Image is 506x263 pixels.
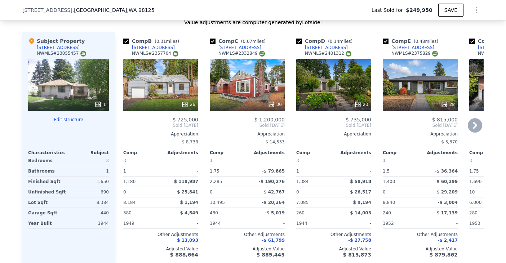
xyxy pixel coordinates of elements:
span: $249,950 [406,6,432,14]
span: ( miles) [152,39,182,44]
div: Comp [123,150,161,156]
div: 1.75 [210,166,246,176]
div: Bathrooms [28,166,67,176]
div: Appreciation [296,131,371,137]
span: ( miles) [411,39,441,44]
div: Other Adjustments [383,232,458,237]
div: NWMLS # 2375829 [391,50,438,57]
span: $ 885,445 [257,252,285,258]
span: $ 25,841 [177,190,198,195]
span: 0 [210,190,213,195]
button: Edit structure [28,117,109,122]
div: Comp C [210,37,268,45]
span: $ 815,873 [343,252,371,258]
div: [STREET_ADDRESS] [37,45,80,50]
span: 0 [296,190,299,195]
span: 380 [123,210,132,215]
span: 280 [469,210,478,215]
div: - [335,166,371,176]
div: 690 [70,187,109,197]
div: 1953 [469,218,505,228]
div: 1.5 [383,166,419,176]
span: Last Sold for [372,6,406,14]
img: NWMLS Logo [346,51,351,57]
span: , WA 98125 [127,7,154,13]
div: Adjustments [161,150,198,156]
div: Subject [68,150,109,156]
button: SAVE [438,4,463,17]
span: $ 58,918 [350,179,371,184]
div: Comp [296,150,334,156]
div: Adjustments [334,150,371,156]
div: 1944 [210,218,246,228]
div: 23 [354,101,368,108]
div: 30 [268,101,282,108]
div: - [296,137,371,147]
span: 0.31 [156,39,166,44]
span: $ 26,517 [350,190,371,195]
div: Characteristics [28,150,68,156]
div: Unfinished Sqft [28,187,67,197]
span: 6,000 [469,200,481,205]
span: 7,085 [296,200,309,205]
div: 8,384 [70,197,109,208]
span: $ 1,200,000 [254,117,285,122]
span: $ 42,767 [263,190,285,195]
div: Appreciation [210,131,285,137]
span: -$ 5,370 [440,139,458,144]
div: Comp [383,150,420,156]
span: 0.14 [330,39,339,44]
div: 1944 [70,218,109,228]
span: -$ 14,553 [264,139,285,144]
span: , [GEOGRAPHIC_DATA] [72,6,155,14]
span: $ 888,664 [170,252,198,258]
div: - [162,156,198,166]
div: Appreciation [383,131,458,137]
span: $ 13,093 [177,238,198,243]
span: 0 [123,190,126,195]
div: - [249,156,285,166]
span: $ 9,194 [353,200,371,205]
div: 440 [70,208,109,218]
span: 3 [123,158,126,163]
div: - [335,218,371,228]
div: 1 [94,101,106,108]
img: NWMLS Logo [80,51,86,57]
span: -$ 20,364 [262,200,285,205]
span: $ 735,000 [346,117,371,122]
a: [STREET_ADDRESS] [383,45,434,50]
div: 1952 [383,218,419,228]
span: 3 [296,158,299,163]
div: NWMLS # 2401312 [305,50,351,57]
div: Adjusted Value [383,246,458,252]
div: Adjusted Value [123,246,198,252]
span: $ 725,000 [173,117,198,122]
span: -$ 190,276 [259,179,285,184]
div: [STREET_ADDRESS] [391,45,434,50]
div: - [162,166,198,176]
span: Sold [DATE] [383,122,458,128]
span: $ 60,299 [436,179,458,184]
span: 3 [383,158,386,163]
span: -$ 3,004 [438,200,458,205]
span: 0 [383,190,386,195]
span: $ 17,139 [436,210,458,215]
div: Lot Sqft [28,197,67,208]
span: $ 29,209 [436,190,458,195]
div: 1949 [123,218,159,228]
span: $ 14,003 [350,210,371,215]
span: -$ 2,417 [438,238,458,243]
span: -$ 5,019 [265,210,285,215]
a: [STREET_ADDRESS] [123,45,175,50]
div: - [422,156,458,166]
span: 260 [296,210,305,215]
div: Bedrooms [28,156,67,166]
span: -$ 79,865 [262,169,285,174]
div: - [162,218,198,228]
div: NWMLS # 23055457 [37,50,86,57]
div: Finished Sqft [28,177,67,187]
span: -$ 61,799 [262,238,285,243]
div: 28 [441,101,455,108]
span: Sold [DATE] [296,122,371,128]
div: - [249,218,285,228]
